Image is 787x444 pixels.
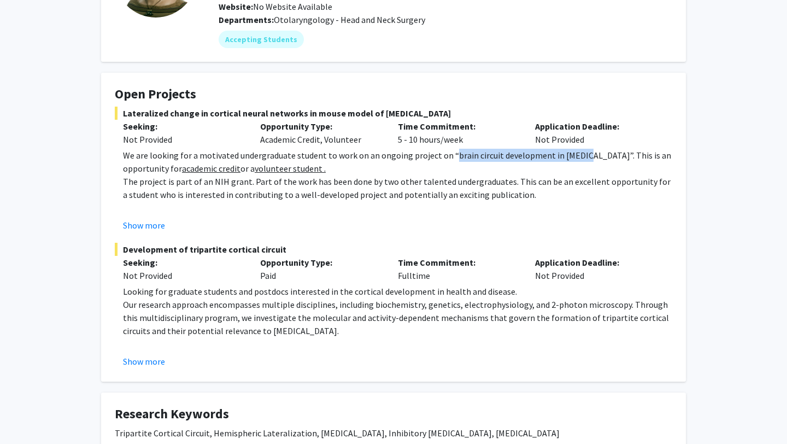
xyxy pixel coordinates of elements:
[123,219,165,232] button: Show more
[123,175,672,201] p: The project is part of an NIH grant. Part of the work has been done by two other talented undergr...
[8,395,46,436] iframe: Chat
[252,256,389,282] div: Paid
[219,14,274,25] b: Departments:
[115,427,672,440] div: Tripartite Cortical Circuit, Hemispheric Lateralization, [MEDICAL_DATA], Inhibitory [MEDICAL_DATA...
[252,120,389,146] div: Academic Credit, Volunteer
[527,256,664,282] div: Not Provided
[219,1,332,12] span: No Website Available
[398,120,519,133] p: Time Commitment:
[390,120,527,146] div: 5 - 10 hours/week
[527,120,664,146] div: Not Provided
[115,406,672,422] h4: Research Keywords
[535,256,656,269] p: Application Deadline:
[390,256,527,282] div: Fulltime
[535,120,656,133] p: Application Deadline:
[123,133,244,146] div: Not Provided
[115,86,672,102] h4: Open Projects
[115,107,672,120] span: Lateralized change in cortical neural networks in mouse model of [MEDICAL_DATA]
[123,256,244,269] p: Seeking:
[398,256,519,269] p: Time Commitment:
[115,243,672,256] span: Development of tripartite cortical circuit
[219,31,304,48] mat-chip: Accepting Students
[255,163,326,174] u: volunteer student .
[182,163,240,174] u: academic credit
[274,14,425,25] span: Otolaryngology - Head and Neck Surgery
[123,285,672,298] p: Looking for graduate students and postdocs interested in the cortical development in health and d...
[219,1,253,12] b: Website:
[260,256,381,269] p: Opportunity Type:
[123,269,244,282] div: Not Provided
[123,298,672,337] p: Our research approach encompasses multiple disciplines, including biochemistry, genetics, electro...
[123,149,672,175] p: We are looking for a motivated undergraduate student to work on an ongoing project on “brain circ...
[260,120,381,133] p: Opportunity Type:
[123,355,165,368] button: Show more
[123,120,244,133] p: Seeking:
